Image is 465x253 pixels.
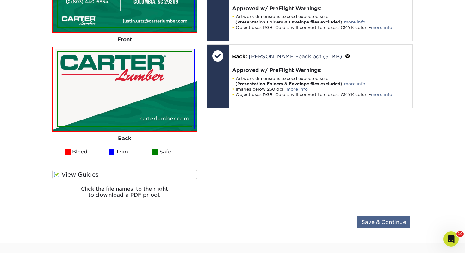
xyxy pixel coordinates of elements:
[232,5,410,11] h4: Approved w/ PreFlight Warnings:
[232,25,410,30] li: Object uses RGB. Colors will convert to closest CMYK color. -
[456,231,464,237] span: 10
[152,146,196,158] li: Safe
[235,20,342,24] strong: (Presentation Folders & Envelope files excluded)
[443,231,459,247] iframe: Intercom live chat
[232,87,410,92] li: Images below 250 dpi -
[2,234,54,251] iframe: Google Customer Reviews
[232,67,410,73] h4: Approved w/ PreFlight Warnings:
[249,54,342,60] a: [PERSON_NAME]-back.pdf (61 KB)
[108,146,152,158] li: Trim
[232,54,247,60] span: Back:
[232,92,410,97] li: Object uses RGB. Colors will convert to closest CMYK color. -
[52,33,197,47] div: Front
[235,81,342,86] strong: (Presentation Folders & Envelope files excluded)
[65,146,108,158] li: Bleed
[52,170,197,179] label: View Guides
[371,25,392,30] a: more info
[287,87,308,92] a: more info
[232,76,410,87] li: Artwork dimensions exceed expected size. -
[344,20,365,24] a: more info
[344,81,365,86] a: more info
[371,92,392,97] a: more info
[232,14,410,25] li: Artwork dimensions exceed expected size. -
[52,132,197,146] div: Back
[357,216,410,228] input: Save & Continue
[52,186,197,203] h6: Click the file names to the right to download a PDF proof.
